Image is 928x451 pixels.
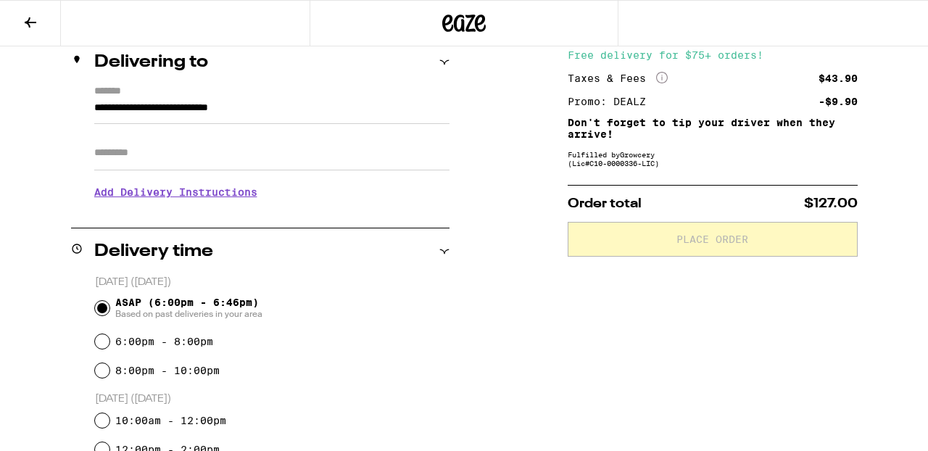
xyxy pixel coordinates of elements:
div: Free delivery for $75+ orders! [568,50,858,60]
h2: Delivering to [94,54,208,71]
p: We'll contact you at [PHONE_NUMBER] when we arrive [94,209,449,220]
span: ASAP (6:00pm - 6:46pm) [115,297,262,320]
span: Place Order [676,234,748,244]
div: Promo: DEALZ [568,96,656,107]
label: 6:00pm - 8:00pm [115,336,213,347]
button: Place Order [568,222,858,257]
label: 8:00pm - 10:00pm [115,365,220,376]
label: 10:00am - 12:00pm [115,415,226,426]
div: -$9.90 [819,96,858,107]
div: Taxes & Fees [568,72,668,85]
span: Based on past deliveries in your area [115,308,262,320]
p: [DATE] ([DATE]) [95,392,449,406]
h3: Add Delivery Instructions [94,175,449,209]
h2: Delivery time [94,243,213,260]
div: Fulfilled by Growcery (Lic# C10-0000336-LIC ) [568,150,858,167]
span: Hi. Need any help? [9,10,104,22]
div: $43.90 [819,73,858,83]
span: $127.00 [804,197,858,210]
span: Order total [568,197,642,210]
p: [DATE] ([DATE]) [95,276,449,289]
p: Don't forget to tip your driver when they arrive! [568,117,858,140]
